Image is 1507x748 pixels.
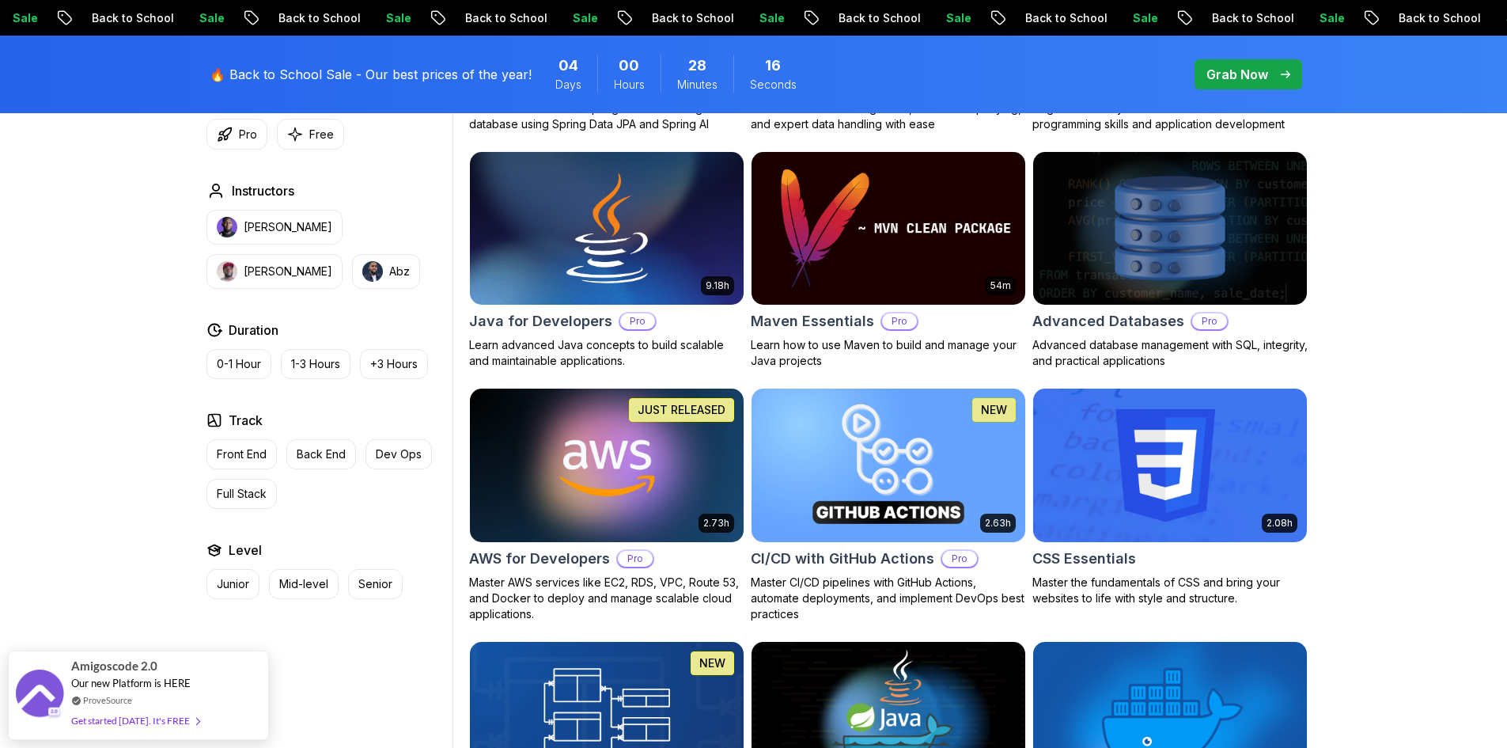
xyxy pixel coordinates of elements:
[206,439,277,469] button: Front End
[752,389,1025,542] img: CI/CD with GitHub Actions card
[206,349,271,379] button: 0-1 Hour
[217,446,267,462] p: Front End
[556,10,607,26] p: Sale
[206,210,343,245] button: instructor img[PERSON_NAME]
[1009,10,1116,26] p: Back to School
[558,55,578,77] span: 4 Days
[1032,101,1308,132] p: Beginner-friendly Java course for essential programming skills and application development
[1303,10,1354,26] p: Sale
[699,655,725,671] p: NEW
[277,119,344,150] button: Free
[930,10,980,26] p: Sale
[985,517,1011,530] p: 2.63h
[703,517,729,530] p: 2.73h
[206,479,277,509] button: Full Stack
[751,310,874,332] h2: Maven Essentials
[469,548,610,570] h2: AWS for Developers
[232,181,294,200] h2: Instructors
[751,151,1026,370] a: Maven Essentials card54mMaven EssentialsProLearn how to use Maven to build and manage your Java p...
[469,151,744,370] a: Java for Developers card9.18hJava for DevelopersProLearn advanced Java concepts to build scalable...
[71,677,191,689] span: Our new Platform is HERE
[1195,10,1303,26] p: Back to School
[286,439,356,469] button: Back End
[348,569,403,599] button: Senior
[206,119,267,150] button: Pro
[981,402,1007,418] p: NEW
[618,551,653,567] p: Pro
[751,337,1026,369] p: Learn how to use Maven to build and manage your Java projects
[555,77,581,93] span: Days
[469,575,744,622] p: Master AWS services like EC2, RDS, VPC, Route 53, and Docker to deploy and manage scalable cloud ...
[688,55,706,77] span: 28 Minutes
[217,356,261,372] p: 0-1 Hour
[1192,313,1227,329] p: Pro
[743,10,793,26] p: Sale
[1032,388,1308,606] a: CSS Essentials card2.08hCSS EssentialsMaster the fundamentals of CSS and bring your websites to l...
[262,10,369,26] p: Back to School
[1382,10,1490,26] p: Back to School
[75,10,183,26] p: Back to School
[638,402,725,418] p: JUST RELEASED
[239,127,257,142] p: Pro
[1206,65,1268,84] p: Grab Now
[470,389,744,542] img: AWS for Developers card
[309,127,334,142] p: Free
[469,310,612,332] h2: Java for Developers
[1032,337,1308,369] p: Advanced database management with SQL, integrity, and practical applications
[635,10,743,26] p: Back to School
[751,548,934,570] h2: CI/CD with GitHub Actions
[362,261,383,282] img: instructor img
[279,576,328,592] p: Mid-level
[281,349,350,379] button: 1-3 Hours
[882,313,917,329] p: Pro
[206,254,343,289] button: instructor img[PERSON_NAME]
[620,313,655,329] p: Pro
[244,219,332,235] p: [PERSON_NAME]
[360,349,428,379] button: +3 Hours
[365,439,432,469] button: Dev Ops
[751,575,1026,622] p: Master CI/CD pipelines with GitHub Actions, automate deployments, and implement DevOps best pract...
[291,356,340,372] p: 1-3 Hours
[1032,575,1308,606] p: Master the fundamentals of CSS and bring your websites to life with style and structure.
[1032,548,1136,570] h2: CSS Essentials
[942,551,977,567] p: Pro
[706,279,729,292] p: 9.18h
[1116,10,1167,26] p: Sale
[71,657,157,675] span: Amigoscode 2.0
[229,321,278,340] h2: Duration
[229,541,262,560] h2: Level
[297,446,346,462] p: Back End
[269,569,339,599] button: Mid-level
[619,55,639,77] span: 0 Hours
[217,486,267,502] p: Full Stack
[217,217,237,237] img: instructor img
[358,576,392,592] p: Senior
[614,77,645,93] span: Hours
[210,65,532,84] p: 🔥 Back to School Sale - Our best prices of the year!
[370,356,418,372] p: +3 Hours
[469,101,744,132] p: Build a CRUD API with Spring Boot and PostgreSQL database using Spring Data JPA and Spring AI
[469,388,744,622] a: AWS for Developers card2.73hJUST RELEASEDAWS for DevelopersProMaster AWS services like EC2, RDS, ...
[677,77,718,93] span: Minutes
[376,446,422,462] p: Dev Ops
[217,576,249,592] p: Junior
[244,264,332,279] p: [PERSON_NAME]
[750,77,797,93] span: Seconds
[16,670,63,721] img: provesource social proof notification image
[765,55,781,77] span: 16 Seconds
[1032,310,1184,332] h2: Advanced Databases
[206,569,259,599] button: Junior
[389,264,410,279] p: Abz
[1032,151,1308,370] a: Advanced Databases cardAdvanced DatabasesProAdvanced database management with SQL, integrity, and...
[183,10,233,26] p: Sale
[1033,152,1307,306] img: Advanced Databases card
[470,152,744,306] img: Java for Developers card
[369,10,420,26] p: Sale
[752,152,1025,306] img: Maven Essentials card
[229,411,263,430] h2: Track
[751,101,1026,132] p: Master database management, advanced querying, and expert data handling with ease
[83,693,132,707] a: ProveSource
[217,261,237,282] img: instructor img
[1267,517,1293,530] p: 2.08h
[449,10,556,26] p: Back to School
